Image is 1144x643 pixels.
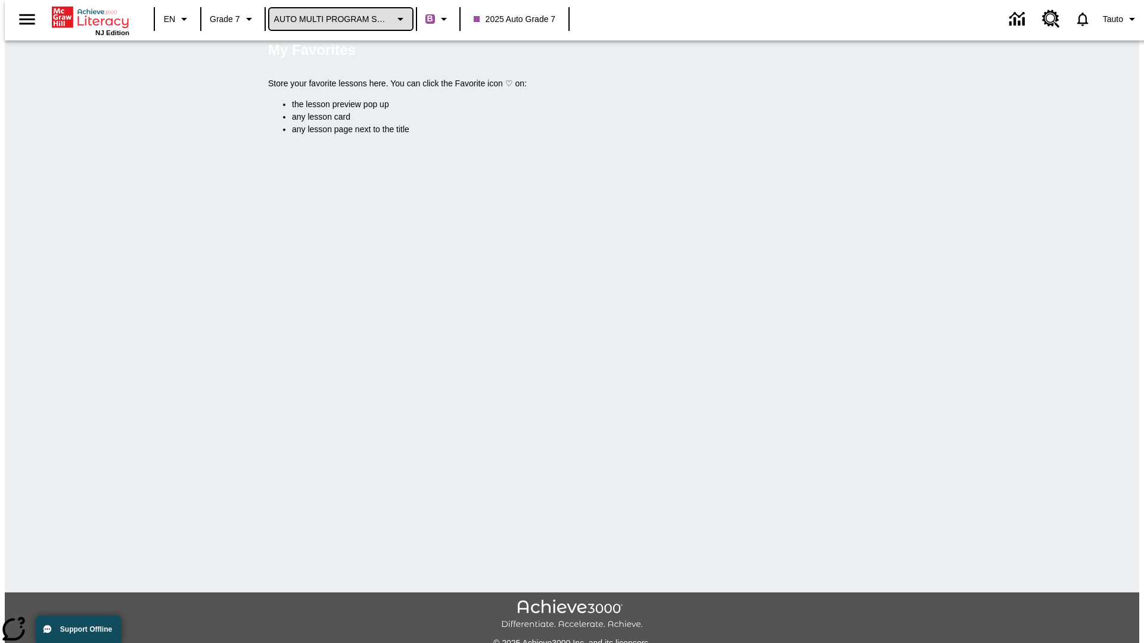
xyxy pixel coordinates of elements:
a: Home [52,5,129,29]
span: B [427,11,433,26]
a: Resource Center, Will open in new tab [1035,3,1067,35]
span: NJ Edition [95,29,129,36]
p: Store your favorite lessons here. You can click the Favorite icon ♡ on: [268,77,876,90]
div: Home [52,4,129,36]
button: Language: EN, Select a language [158,8,197,30]
span: AUTO MULTI PROGRAM SCHOOL [274,13,391,26]
a: Data Center [1002,3,1035,36]
button: Boost Class color is purple. Change class color [421,8,456,30]
span: 2025 Auto Grade 7 [474,13,556,26]
button: Profile/Settings [1098,8,1144,30]
span: EN [164,13,175,26]
span: Tauto [1103,13,1123,26]
li: the lesson preview pop up [292,98,876,111]
button: Grade: Grade 7, Select a grade [205,8,261,30]
button: Open side menu [10,2,45,37]
h5: My Favorites [268,40,356,60]
a: Notifications [1067,4,1098,35]
img: Achieve3000 Differentiate Accelerate Achieve [501,600,643,630]
button: Support Offline [36,616,122,643]
span: Support Offline [60,625,112,633]
span: Grade 7 [210,13,240,26]
button: School: AUTO MULTI PROGRAM SCHOOL, Select your school [269,8,412,30]
li: any lesson page next to the title [292,123,876,136]
li: any lesson card [292,111,876,123]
